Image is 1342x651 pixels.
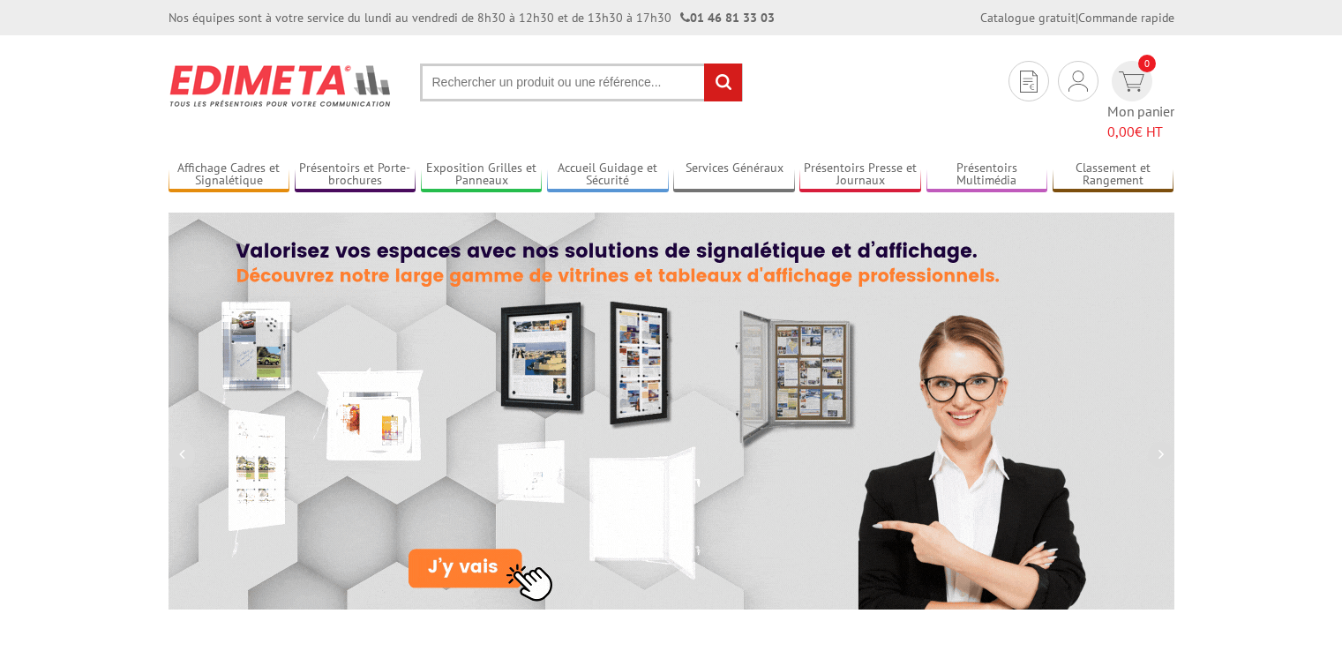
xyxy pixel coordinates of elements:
[547,161,669,190] a: Accueil Guidage et Sécurité
[980,10,1076,26] a: Catalogue gratuit
[980,9,1174,26] div: |
[420,64,743,101] input: Rechercher un produit ou une référence...
[1068,71,1088,92] img: devis rapide
[1119,71,1144,92] img: devis rapide
[421,161,543,190] a: Exposition Grilles et Panneaux
[799,161,921,190] a: Présentoirs Presse et Journaux
[1107,61,1174,142] a: devis rapide 0 Mon panier 0,00€ HT
[680,10,775,26] strong: 01 46 81 33 03
[926,161,1048,190] a: Présentoirs Multimédia
[1107,123,1135,140] span: 0,00
[1107,101,1174,142] span: Mon panier
[169,161,290,190] a: Affichage Cadres et Signalétique
[1020,71,1038,93] img: devis rapide
[1107,122,1174,142] span: € HT
[673,161,795,190] a: Services Généraux
[169,53,394,118] img: Présentoir, panneau, stand - Edimeta - PLV, affichage, mobilier bureau, entreprise
[1138,55,1156,72] span: 0
[704,64,742,101] input: rechercher
[169,9,775,26] div: Nos équipes sont à votre service du lundi au vendredi de 8h30 à 12h30 et de 13h30 à 17h30
[1078,10,1174,26] a: Commande rapide
[295,161,416,190] a: Présentoirs et Porte-brochures
[1053,161,1174,190] a: Classement et Rangement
